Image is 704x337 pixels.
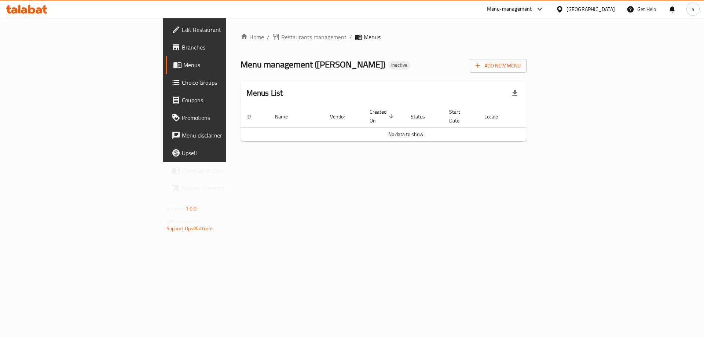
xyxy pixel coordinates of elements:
[166,179,280,197] a: Grocery Checklist
[388,61,410,70] div: Inactive
[487,5,532,14] div: Menu-management
[566,5,615,13] div: [GEOGRAPHIC_DATA]
[506,84,524,102] div: Export file
[166,127,280,144] a: Menu disclaimer
[370,107,396,125] span: Created On
[183,61,275,69] span: Menus
[166,91,280,109] a: Coupons
[166,74,280,91] a: Choice Groups
[166,162,280,179] a: Coverage Report
[182,113,275,122] span: Promotions
[182,96,275,105] span: Coupons
[476,61,521,70] span: Add New Menu
[241,105,571,142] table: enhanced table
[349,33,352,41] li: /
[246,88,283,99] h2: Menus List
[166,144,280,162] a: Upsell
[388,62,410,68] span: Inactive
[182,131,275,140] span: Menu disclaimer
[166,216,200,226] span: Get support on:
[470,59,527,73] button: Add New Menu
[516,105,571,128] th: Actions
[241,33,527,41] nav: breadcrumb
[166,204,184,213] span: Version:
[166,224,213,233] a: Support.OpsPlatform
[449,107,470,125] span: Start Date
[692,5,694,13] span: a
[272,33,346,41] a: Restaurants management
[182,43,275,52] span: Branches
[182,78,275,87] span: Choice Groups
[246,112,260,121] span: ID
[281,33,346,41] span: Restaurants management
[166,56,280,74] a: Menus
[182,166,275,175] span: Coverage Report
[411,112,434,121] span: Status
[275,112,297,121] span: Name
[330,112,355,121] span: Vendor
[166,21,280,39] a: Edit Restaurant
[186,204,197,213] span: 1.0.0
[388,129,423,139] span: No data to show
[166,109,280,127] a: Promotions
[182,25,275,34] span: Edit Restaurant
[182,184,275,193] span: Grocery Checklist
[364,33,381,41] span: Menus
[182,149,275,157] span: Upsell
[166,39,280,56] a: Branches
[241,56,385,73] span: Menu management ( [PERSON_NAME] )
[484,112,507,121] span: Locale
